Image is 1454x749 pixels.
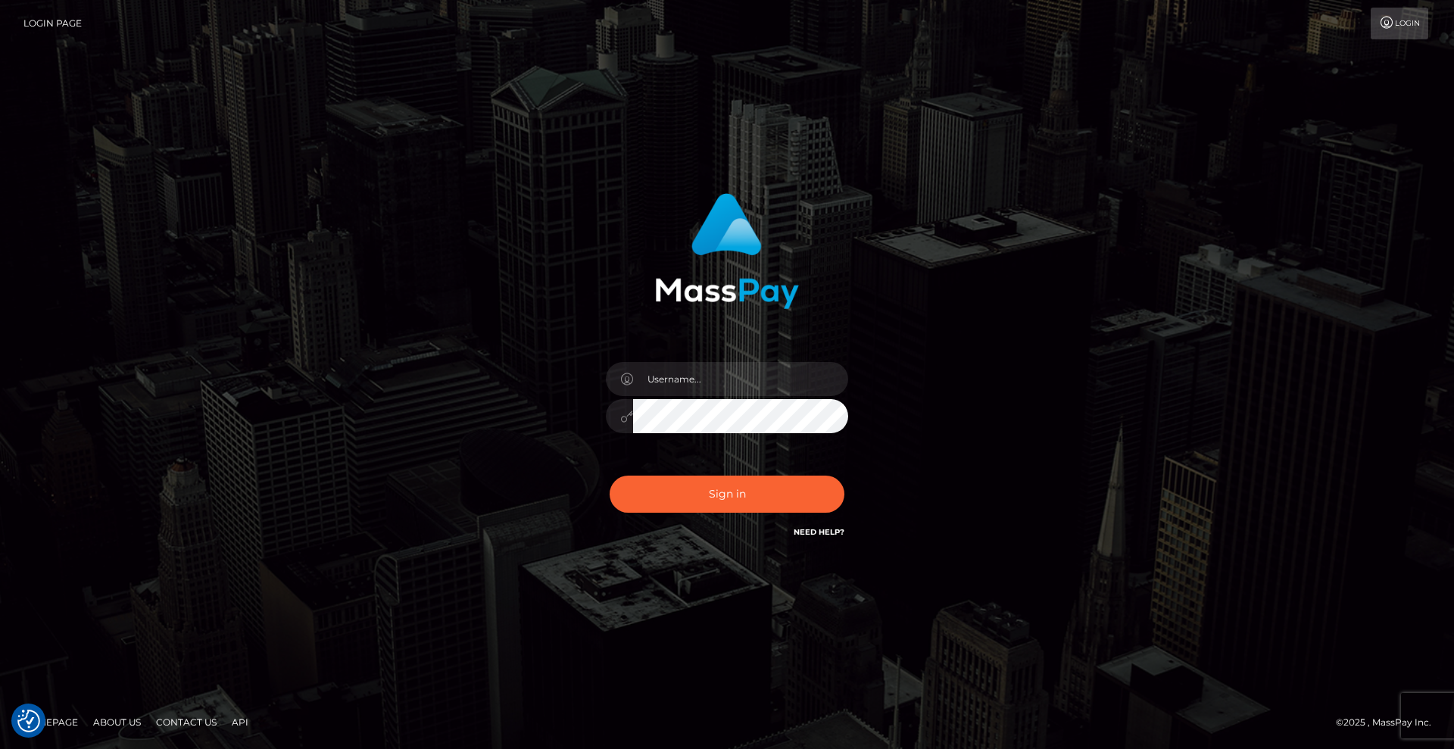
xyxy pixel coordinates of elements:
[655,193,799,309] img: MassPay Login
[150,710,223,734] a: Contact Us
[17,710,40,732] button: Consent Preferences
[226,710,254,734] a: API
[23,8,82,39] a: Login Page
[17,710,40,732] img: Revisit consent button
[1371,8,1428,39] a: Login
[610,476,844,513] button: Sign in
[17,710,84,734] a: Homepage
[87,710,147,734] a: About Us
[633,362,848,396] input: Username...
[1336,714,1443,731] div: © 2025 , MassPay Inc.
[794,527,844,537] a: Need Help?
